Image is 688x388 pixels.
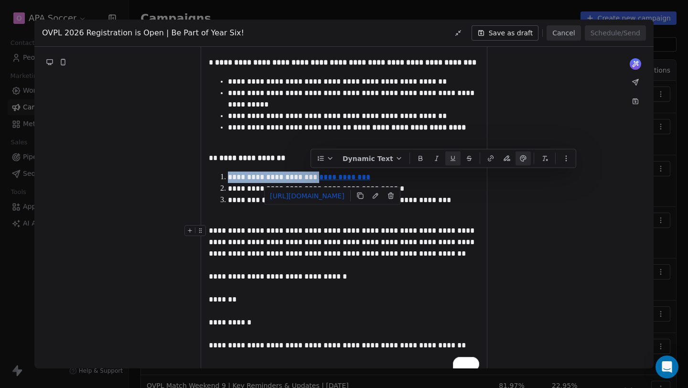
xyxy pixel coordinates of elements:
[339,151,407,166] button: Dynamic Text
[547,25,580,41] button: Cancel
[42,27,244,39] span: OVPL 2026 Registration is Open | Be Part of Year Six!
[266,189,348,202] a: [URL][DOMAIN_NAME]
[656,356,678,378] div: Open Intercom Messenger
[472,25,539,41] button: Save as draft
[585,25,646,41] button: Schedule/Send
